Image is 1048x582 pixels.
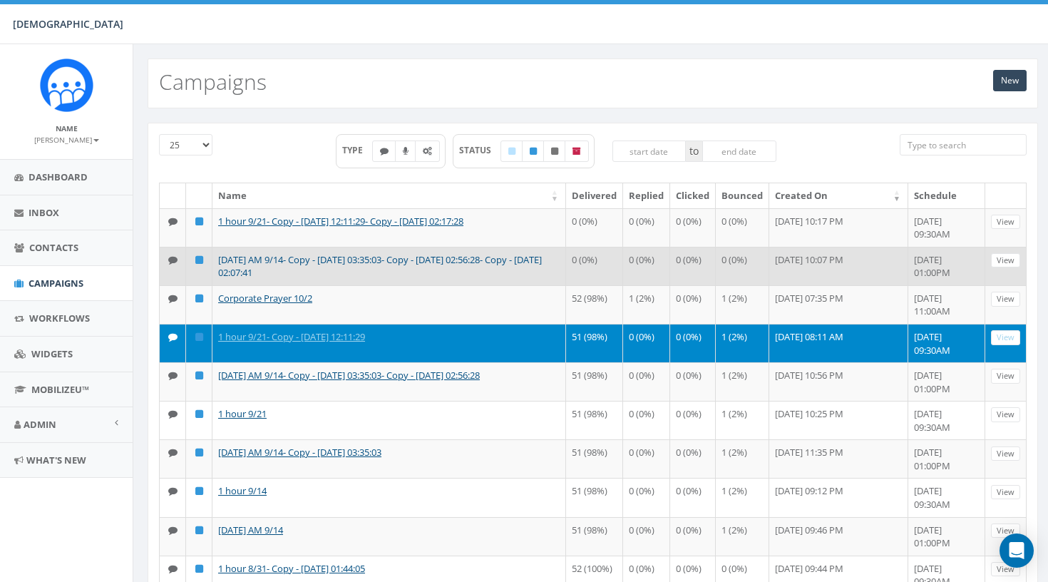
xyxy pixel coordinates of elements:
[716,439,769,478] td: 1 (2%)
[56,123,78,133] small: Name
[168,255,178,265] i: Text SMS
[566,401,623,439] td: 51 (98%)
[168,486,178,496] i: Text SMS
[543,141,566,162] label: Unpublished
[566,324,623,362] td: 51 (98%)
[991,330,1020,345] a: View
[395,141,416,162] label: Ringless Voice Mail
[168,217,178,226] i: Text SMS
[195,294,203,303] i: Published
[195,332,203,342] i: Published
[670,324,716,362] td: 0 (0%)
[168,294,178,303] i: Text SMS
[623,285,670,324] td: 1 (2%)
[900,134,1027,155] input: Type to search
[623,478,670,516] td: 0 (0%)
[168,371,178,380] i: Text SMS
[34,133,99,145] a: [PERSON_NAME]
[168,526,178,535] i: Text SMS
[500,141,523,162] label: Draft
[530,147,537,155] i: Published
[991,562,1020,577] a: View
[670,439,716,478] td: 0 (0%)
[26,454,86,466] span: What's New
[372,141,396,162] label: Text SMS
[769,362,908,401] td: [DATE] 10:56 PM
[566,439,623,478] td: 51 (98%)
[908,401,985,439] td: [DATE] 09:30AM
[716,247,769,285] td: 0 (0%)
[716,208,769,247] td: 0 (0%)
[716,478,769,516] td: 1 (2%)
[670,517,716,556] td: 0 (0%)
[702,141,776,162] input: end date
[991,292,1020,307] a: View
[623,362,670,401] td: 0 (0%)
[195,255,203,265] i: Published
[29,277,83,290] span: Campaigns
[991,407,1020,422] a: View
[908,247,985,285] td: [DATE] 01:00PM
[218,407,267,420] a: 1 hour 9/21
[29,170,88,183] span: Dashboard
[716,401,769,439] td: 1 (2%)
[908,362,985,401] td: [DATE] 01:00PM
[908,324,985,362] td: [DATE] 09:30AM
[212,183,566,208] th: Name: activate to sort column ascending
[195,371,203,380] i: Published
[195,486,203,496] i: Published
[769,401,908,439] td: [DATE] 10:25 PM
[623,401,670,439] td: 0 (0%)
[991,446,1020,461] a: View
[612,141,687,162] input: start date
[908,439,985,478] td: [DATE] 01:00PM
[769,285,908,324] td: [DATE] 07:35 PM
[908,517,985,556] td: [DATE] 01:00PM
[769,517,908,556] td: [DATE] 09:46 PM
[769,478,908,516] td: [DATE] 09:12 PM
[415,141,440,162] label: Automated Message
[670,208,716,247] td: 0 (0%)
[566,478,623,516] td: 51 (98%)
[195,448,203,457] i: Published
[670,478,716,516] td: 0 (0%)
[769,183,908,208] th: Created On: activate to sort column ascending
[566,208,623,247] td: 0 (0%)
[670,401,716,439] td: 0 (0%)
[566,517,623,556] td: 51 (98%)
[1000,533,1034,568] div: Open Intercom Messenger
[168,409,178,419] i: Text SMS
[168,564,178,573] i: Text SMS
[566,183,623,208] th: Delivered
[716,285,769,324] td: 1 (2%)
[508,147,515,155] i: Draft
[991,215,1020,230] a: View
[566,362,623,401] td: 51 (98%)
[168,332,178,342] i: Text SMS
[991,369,1020,384] a: View
[195,526,203,535] i: Published
[908,285,985,324] td: [DATE] 11:00AM
[159,70,267,93] h2: Campaigns
[769,439,908,478] td: [DATE] 11:35 PM
[522,141,545,162] label: Published
[423,147,432,155] i: Automated Message
[380,147,389,155] i: Text SMS
[218,292,312,305] a: Corporate Prayer 10/2
[218,562,365,575] a: 1 hour 8/31- Copy - [DATE] 01:44:05
[686,141,702,162] span: to
[566,285,623,324] td: 52 (98%)
[908,183,985,208] th: Schedule
[623,208,670,247] td: 0 (0%)
[993,70,1027,91] a: New
[565,141,589,162] label: Archived
[218,215,463,228] a: 1 hour 9/21- Copy - [DATE] 12:11:29- Copy - [DATE] 02:17:28
[29,312,90,325] span: Workflows
[218,369,480,382] a: [DATE] AM 9/14- Copy - [DATE] 03:35:03- Copy - [DATE] 02:56:28
[991,524,1020,538] a: View
[670,247,716,285] td: 0 (0%)
[34,135,99,145] small: [PERSON_NAME]
[13,17,123,31] span: [DEMOGRAPHIC_DATA]
[991,253,1020,268] a: View
[670,362,716,401] td: 0 (0%)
